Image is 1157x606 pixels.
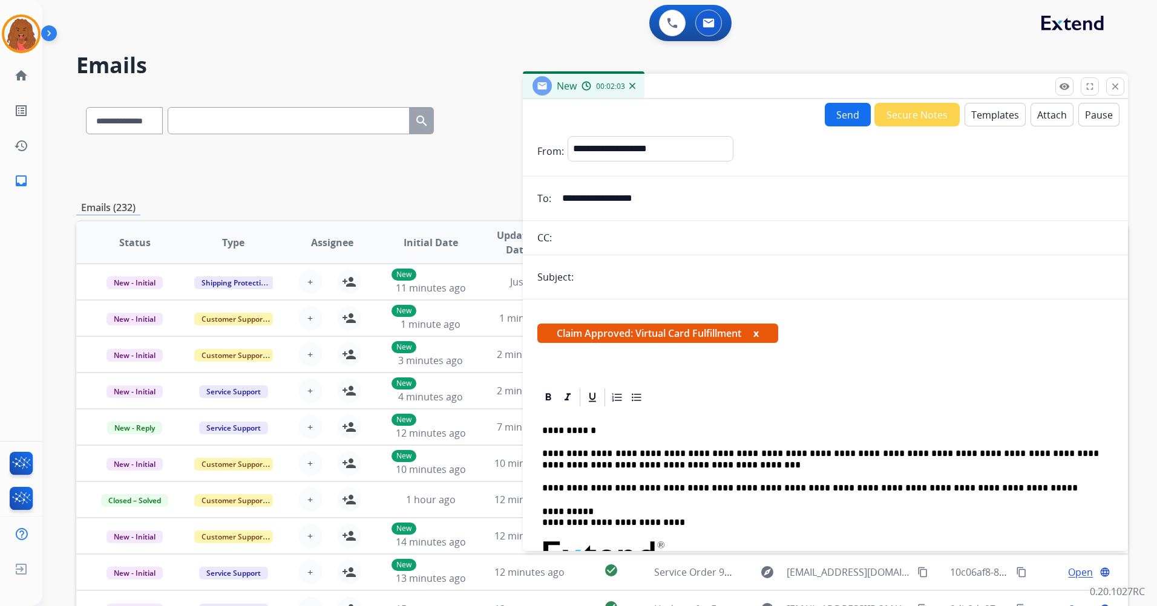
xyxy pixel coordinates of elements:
span: Initial Date [404,235,458,250]
span: Service Support [199,567,268,579]
span: New - Initial [107,458,163,471]
mat-icon: explore [760,565,775,579]
mat-icon: remove_red_eye [1059,81,1070,92]
p: CC: [537,230,552,245]
span: + [307,456,313,471]
p: New [392,523,416,535]
button: Attach [1031,103,1073,126]
span: [EMAIL_ADDRESS][DOMAIN_NAME] [787,565,911,579]
mat-icon: person_add [342,420,356,434]
mat-icon: person_add [342,492,356,507]
span: 11 minutes ago [396,281,466,295]
span: Customer Support [194,494,273,507]
span: Updated Date [490,228,545,257]
span: 3 minutes ago [398,354,463,367]
button: + [298,415,323,439]
mat-icon: person_add [342,456,356,471]
span: Customer Support [194,349,273,362]
p: New [392,450,416,462]
p: 0.20.1027RC [1090,584,1145,599]
span: Claim Approved: Virtual Card Fulfillment [537,324,778,343]
span: Just now [510,275,549,288]
button: + [298,306,323,330]
mat-icon: check_circle [604,563,618,578]
mat-icon: person_add [342,565,356,579]
mat-icon: person_add [342,383,356,398]
span: 12 minutes ago [494,493,565,506]
p: New [392,305,416,317]
div: Underline [583,388,601,406]
span: Customer Support [194,313,273,325]
span: 12 minutes ago [396,426,466,440]
img: avatar [4,17,38,51]
span: 14 minutes ago [396,535,466,549]
span: 4 minutes ago [398,390,463,403]
mat-icon: inbox [14,174,28,188]
p: Emails (232) [76,200,140,215]
div: Ordered List [608,388,626,406]
span: 12 minutes ago [494,565,565,579]
mat-icon: fullscreen [1084,81,1095,92]
span: New - Initial [107,349,163,362]
span: 10c06af8-8e97-4e4e-b2fd-93032f2e1411 [950,565,1130,579]
p: New [392,377,416,389]
div: Bullet List [628,388,646,406]
span: Open [1068,565,1093,579]
span: + [307,275,313,289]
mat-icon: person_add [342,275,356,289]
span: Closed – Solved [101,494,168,507]
span: New - Initial [107,530,163,543]
button: + [298,524,323,548]
button: + [298,451,323,475]
span: + [307,311,313,325]
span: 13 minutes ago [396,572,466,585]
button: + [298,560,323,584]
span: Service Order 9ad6611b-f234-4a7c-bba8-ef0c29a0dba6 with Velofix was Rescheduled [654,565,1038,579]
span: New - Initial [107,276,163,289]
span: + [307,565,313,579]
span: 00:02:03 [596,82,625,91]
button: Send [825,103,871,126]
mat-icon: content_copy [917,567,928,578]
mat-icon: language [1100,567,1110,578]
span: 1 minute ago [499,311,559,325]
span: Type [222,235,244,250]
span: + [307,420,313,434]
span: New - Reply [107,422,162,434]
span: Customer Support [194,458,273,471]
p: New [392,414,416,426]
p: New [392,341,416,353]
mat-icon: home [14,68,28,83]
div: Italic [559,388,577,406]
mat-icon: person_add [342,311,356,325]
p: Subject: [537,270,574,284]
span: 10 minutes ago [494,457,565,470]
span: 2 minutes ago [497,384,562,397]
span: New [557,79,577,93]
span: 12 minutes ago [494,529,565,542]
span: 2 minutes ago [497,348,562,361]
span: 10 minutes ago [396,463,466,476]
p: To: [537,191,551,206]
button: Secure Notes [874,103,960,126]
span: + [307,383,313,398]
mat-icon: close [1110,81,1121,92]
span: Customer Support [194,530,273,543]
button: Templates [965,103,1026,126]
span: Shipping Protection [194,276,277,289]
p: New [392,559,416,571]
span: New - Initial [107,567,163,579]
span: Service Support [199,422,268,434]
span: + [307,347,313,362]
h2: Emails [76,53,1128,77]
div: Bold [539,388,557,406]
p: New [392,269,416,281]
span: New - Initial [107,313,163,325]
button: + [298,379,323,403]
span: Status [119,235,151,250]
span: New - Initial [107,385,163,398]
span: 7 minutes ago [497,420,562,434]
button: + [298,342,323,367]
mat-icon: search [415,114,429,128]
mat-icon: list_alt [14,103,28,118]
